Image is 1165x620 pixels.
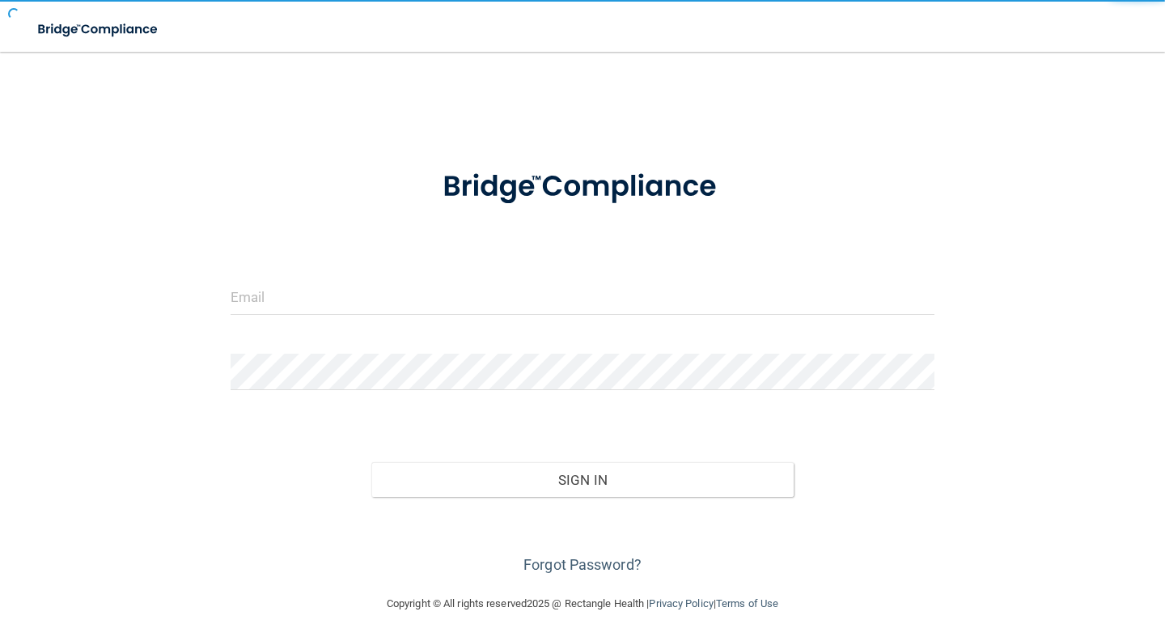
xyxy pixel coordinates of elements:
a: Forgot Password? [523,556,642,573]
img: bridge_compliance_login_screen.278c3ca4.svg [24,13,173,46]
input: Email [231,278,934,315]
button: Sign In [371,462,794,498]
a: Terms of Use [716,597,778,609]
a: Privacy Policy [649,597,713,609]
img: bridge_compliance_login_screen.278c3ca4.svg [413,149,752,225]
